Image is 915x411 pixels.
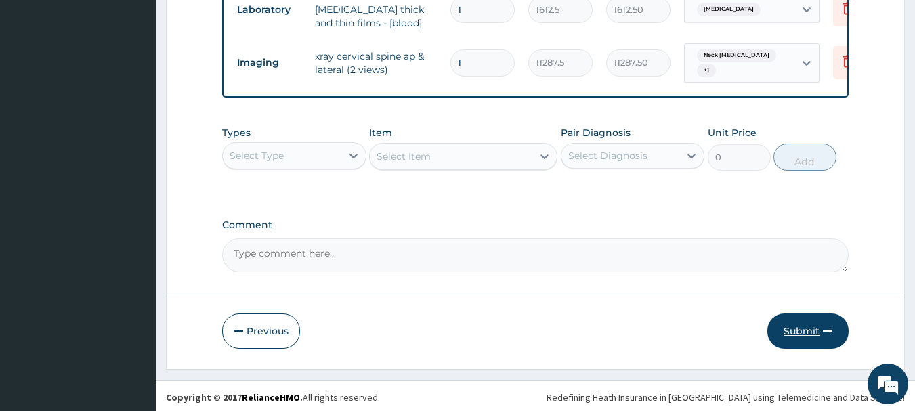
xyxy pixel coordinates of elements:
label: Item [369,126,392,139]
span: + 1 [697,64,716,77]
label: Pair Diagnosis [561,126,631,139]
strong: Copyright © 2017 . [166,391,303,404]
span: [MEDICAL_DATA] [697,3,761,16]
span: We're online! [79,121,187,257]
button: Previous [222,313,300,349]
div: Chat with us now [70,76,228,93]
label: Unit Price [708,126,757,139]
div: Minimize live chat window [222,7,255,39]
label: Comment [222,219,849,231]
div: Redefining Heath Insurance in [GEOGRAPHIC_DATA] using Telemedicine and Data Science! [547,391,905,404]
textarea: Type your message and hit 'Enter' [7,270,258,318]
td: xray cervical spine ap & lateral (2 views) [308,43,444,83]
button: Add [773,144,836,171]
td: Imaging [230,50,308,75]
img: d_794563401_company_1708531726252_794563401 [25,68,55,102]
span: Neck [MEDICAL_DATA] [697,49,776,62]
button: Submit [767,313,849,349]
div: Select Type [230,149,284,163]
a: RelianceHMO [242,391,300,404]
div: Select Diagnosis [568,149,647,163]
label: Types [222,127,251,139]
